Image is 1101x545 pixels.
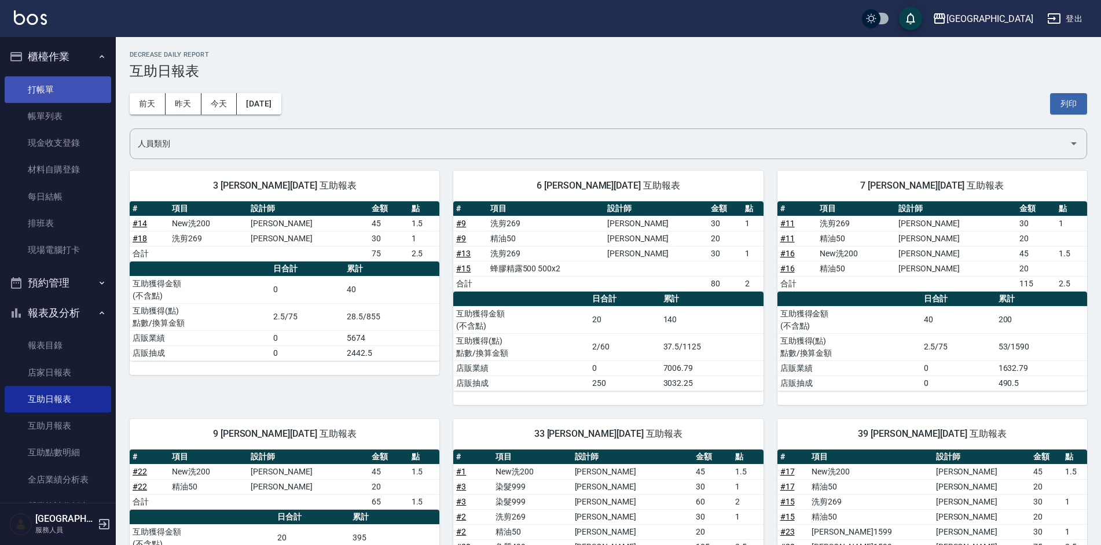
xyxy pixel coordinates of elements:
[487,231,604,246] td: 精油50
[589,333,660,360] td: 2/60
[487,261,604,276] td: 蜂膠精露500 500x2
[130,201,169,216] th: #
[5,237,111,263] a: 現場電腦打卡
[5,42,111,72] button: 櫃檯作業
[809,450,933,465] th: 項目
[1016,276,1056,291] td: 115
[708,231,742,246] td: 20
[201,93,237,115] button: 今天
[344,276,439,303] td: 40
[453,360,589,375] td: 店販業績
[5,298,111,328] button: 報表及分析
[130,51,1087,58] h2: Decrease Daily Report
[453,201,487,216] th: #
[130,303,270,330] td: 互助獲得(點) 點數/換算金額
[344,303,439,330] td: 28.5/855
[777,450,809,465] th: #
[487,216,604,231] td: 洗剪269
[660,292,764,307] th: 累計
[169,450,248,465] th: 項目
[5,268,111,298] button: 預約管理
[130,246,169,261] td: 合計
[933,464,1030,479] td: [PERSON_NAME]
[133,467,147,476] a: #22
[777,375,921,391] td: 店販抽成
[169,216,248,231] td: New洗200
[133,482,147,491] a: #22
[493,524,571,539] td: 精油50
[1050,93,1087,115] button: 列印
[130,330,270,345] td: 店販業績
[933,494,1030,509] td: [PERSON_NAME]
[809,509,933,524] td: 精油50
[589,292,660,307] th: 日合計
[817,261,896,276] td: 精油50
[453,450,493,465] th: #
[130,262,439,361] table: a dense table
[169,479,248,494] td: 精油50
[456,467,466,476] a: #1
[270,262,344,277] th: 日合計
[780,264,795,273] a: #16
[369,201,408,216] th: 金額
[777,292,1087,391] table: a dense table
[350,510,439,525] th: 累計
[270,345,344,360] td: 0
[1016,261,1056,276] td: 20
[732,464,764,479] td: 1.5
[780,527,795,536] a: #23
[1016,216,1056,231] td: 30
[1030,479,1062,494] td: 20
[742,276,764,291] td: 2
[896,231,1016,246] td: [PERSON_NAME]
[604,201,708,216] th: 設計師
[742,201,764,216] th: 點
[896,246,1016,261] td: [PERSON_NAME]
[1016,201,1056,216] th: 金額
[732,494,764,509] td: 2
[456,497,466,506] a: #3
[344,262,439,277] th: 累計
[933,479,1030,494] td: [PERSON_NAME]
[660,360,764,375] td: 7006.79
[732,450,764,465] th: 點
[693,464,732,479] td: 45
[5,76,111,103] a: 打帳單
[248,464,369,479] td: [PERSON_NAME]
[1030,509,1062,524] td: 20
[693,509,732,524] td: 30
[369,231,408,246] td: 30
[780,249,795,258] a: #16
[14,10,47,25] img: Logo
[660,333,764,360] td: 37.5/1125
[369,216,408,231] td: 45
[493,494,571,509] td: 染髮999
[896,261,1016,276] td: [PERSON_NAME]
[456,482,466,491] a: #3
[1030,464,1062,479] td: 45
[453,333,589,360] td: 互助獲得(點) 點數/換算金額
[1056,201,1087,216] th: 點
[780,497,795,506] a: #15
[809,494,933,509] td: 洗剪269
[453,292,763,391] table: a dense table
[467,428,749,440] span: 33 [PERSON_NAME][DATE] 互助報表
[467,180,749,192] span: 6 [PERSON_NAME][DATE] 互助報表
[453,375,589,391] td: 店販抽成
[693,524,732,539] td: 20
[35,513,94,525] h5: [GEOGRAPHIC_DATA]
[1030,494,1062,509] td: 30
[777,306,921,333] td: 互助獲得金額 (不含點)
[996,306,1087,333] td: 200
[5,156,111,183] a: 材料自購登錄
[732,479,764,494] td: 1
[409,464,440,479] td: 1.5
[456,512,466,521] a: #2
[248,479,369,494] td: [PERSON_NAME]
[409,450,440,465] th: 點
[344,330,439,345] td: 5674
[5,332,111,359] a: 報表目錄
[169,201,248,216] th: 項目
[933,509,1030,524] td: [PERSON_NAME]
[1062,524,1087,539] td: 1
